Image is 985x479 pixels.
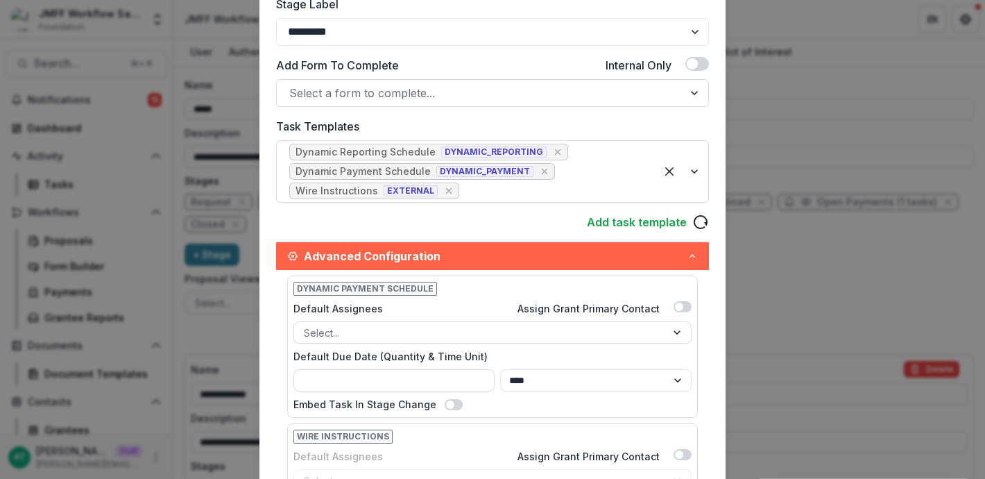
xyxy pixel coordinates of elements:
a: Add task template [587,214,687,230]
div: Remove [object Object] [538,165,551,178]
div: Dynamic Reporting Schedule [295,146,436,158]
button: Advanced Configuration [276,242,709,270]
div: Remove [object Object] [551,145,565,159]
svg: reload [692,214,709,230]
label: Assign Grant Primary Contact [517,449,660,464]
span: EXTERNAL [384,185,438,196]
div: Remove [object Object] [442,184,456,198]
label: Default Assignees [293,449,383,464]
span: Advanced Configuration [304,248,687,264]
label: Internal Only [606,57,671,74]
label: Default Assignees [293,301,383,316]
label: Task Templates [276,118,701,135]
div: Dynamic Payment Schedule [295,166,431,178]
label: Assign Grant Primary Contact [517,301,660,316]
label: Default Due Date (Quantity & Time Unit) [293,349,683,364]
span: DYNAMIC_PAYMENT [436,166,533,177]
div: Clear selected options [658,160,680,183]
span: Wire Instructions [293,430,393,444]
label: Add Form To Complete [276,57,399,74]
div: Wire Instructions [295,185,378,197]
span: DYNAMIC_REPORTING [441,146,547,158]
span: Dynamic Payment Schedule [293,282,437,296]
label: Embed Task In Stage Change [293,397,436,412]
